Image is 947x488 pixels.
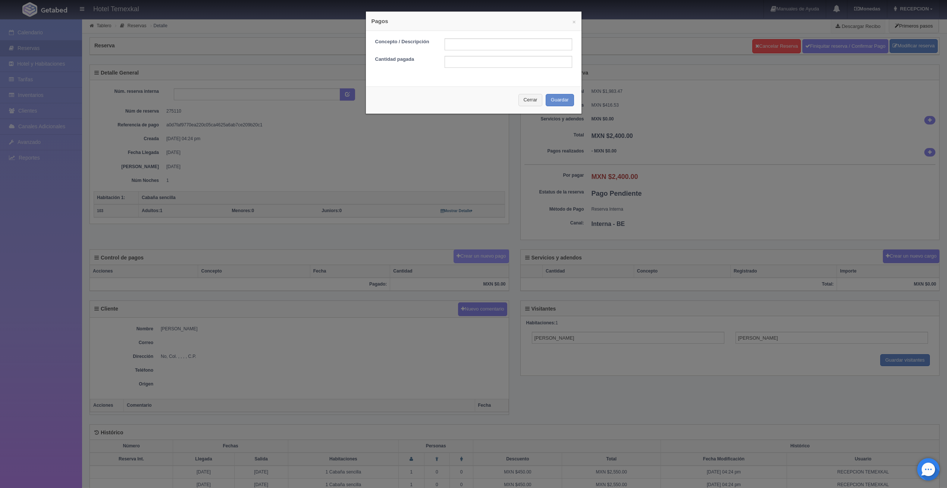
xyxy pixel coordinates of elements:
label: Cantidad pagada [370,56,439,63]
h4: Pagos [371,17,576,25]
button: Cerrar [518,94,543,106]
label: Concepto / Descripción [370,38,439,45]
button: Guardar [546,94,574,106]
button: × [573,19,576,25]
